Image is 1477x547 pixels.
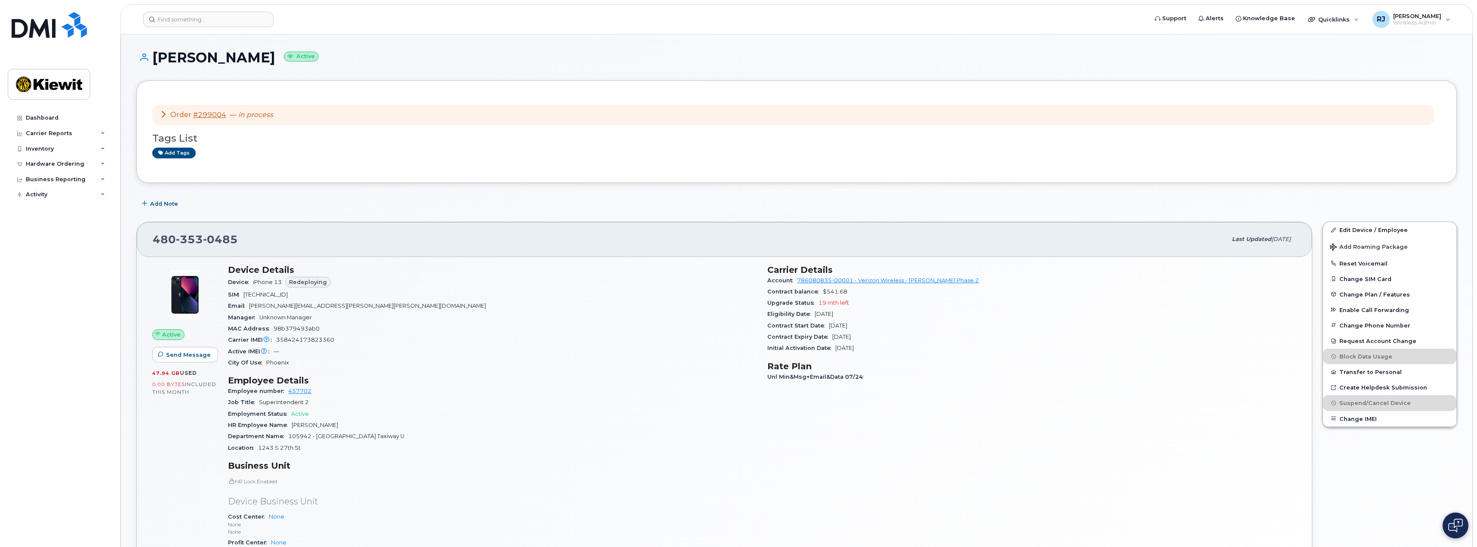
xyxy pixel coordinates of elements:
[1339,306,1409,313] span: Enable Call Forwarding
[797,277,979,284] a: 786080835-00001 - Verizon Wireless - [PERSON_NAME] Phase 2
[228,433,288,439] span: Department Name
[228,388,288,394] span: Employee number
[767,334,832,340] span: Contract Expiry Date
[170,111,191,119] span: Order
[819,300,849,306] span: 19 mth left
[136,50,1457,65] h1: [PERSON_NAME]
[1323,271,1456,287] button: Change SIM Card
[153,233,238,246] span: 480
[1323,302,1456,318] button: Enable Call Forwarding
[767,311,815,317] span: Eligibility Date
[228,265,757,275] h3: Device Details
[193,111,226,119] a: #299004
[767,374,868,380] span: Unl Min&Msg+Email&Data 07/24
[228,279,253,285] span: Device
[152,370,180,376] span: 47.94 GB
[228,521,757,528] p: None
[166,351,211,359] span: Send Message
[266,359,289,366] span: Phoenix
[228,460,757,471] h3: Business Unit
[1330,244,1408,252] span: Add Roaming Package
[1323,380,1456,395] a: Create Helpdesk Submission
[767,300,819,306] span: Upgrade Status
[176,233,203,246] span: 353
[271,539,286,546] a: None
[823,288,847,295] span: $541.68
[258,445,301,451] span: 1243 S 27th St
[274,325,320,332] span: 98b379493ab0
[228,303,249,309] span: Email
[1323,238,1456,255] button: Add Roaming Package
[243,291,288,298] span: [TECHNICAL_ID]
[1323,411,1456,426] button: Change IMEI
[1323,318,1456,333] button: Change Phone Number
[1323,364,1456,380] button: Transfer to Personal
[835,345,854,351] span: [DATE]
[1448,519,1463,532] img: Open chat
[1323,349,1456,364] button: Block Data Usage
[150,200,178,208] span: Add Note
[1339,291,1410,297] span: Change Plan / Features
[238,111,273,119] em: in process
[228,375,757,386] h3: Employee Details
[230,111,273,119] span: —
[288,433,404,439] span: 105942 - [GEOGRAPHIC_DATA] Taxiway U
[136,196,185,211] button: Add Note
[228,445,258,451] span: Location
[1323,222,1456,238] a: Edit Device / Employee
[228,291,243,298] span: SIM
[180,370,197,376] span: used
[1323,333,1456,349] button: Request Account Change
[253,279,282,285] span: iPhone 13
[159,269,211,321] img: image20231002-3703462-1ig824h.jpeg
[228,528,757,535] p: None
[289,278,327,286] span: Redeploying
[228,399,259,405] span: Job Title
[291,411,309,417] span: Active
[228,495,757,508] p: Device Business Unit
[276,337,334,343] span: 358424173823360
[767,345,835,351] span: Initial Activation Date
[767,322,829,329] span: Contract Start Date
[228,422,292,428] span: HR Employee Name
[228,478,757,485] p: HR Lock Enabled
[1339,400,1411,406] span: Suspend/Cancel Device
[228,314,259,321] span: Manager
[269,513,284,520] a: None
[228,348,274,355] span: Active IMEI
[832,334,851,340] span: [DATE]
[228,337,276,343] span: Carrier IMEI
[288,388,311,394] a: 457702
[203,233,238,246] span: 0485
[767,277,797,284] span: Account
[228,325,274,332] span: MAC Address
[292,422,338,428] span: [PERSON_NAME]
[228,513,269,520] span: Cost Center
[249,303,486,309] span: [PERSON_NAME][EMAIL_ADDRESS][PERSON_NAME][PERSON_NAME][DOMAIN_NAME]
[228,411,291,417] span: Employment Status
[1323,287,1456,302] button: Change Plan / Features
[829,322,847,329] span: [DATE]
[152,347,218,362] button: Send Message
[152,148,196,158] a: Add tags
[767,265,1296,275] h3: Carrier Details
[284,52,319,62] small: Active
[259,399,309,405] span: Superintendent 2
[1232,236,1271,242] span: Last updated
[152,133,1441,144] h3: Tags List
[767,288,823,295] span: Contract balance
[1323,395,1456,411] button: Suspend/Cancel Device
[767,361,1296,371] h3: Rate Plan
[1271,236,1291,242] span: [DATE]
[274,348,279,355] span: —
[259,314,312,321] span: Unknown Manager
[152,381,216,395] span: included this month
[152,381,185,387] span: 0.00 Bytes
[162,331,181,339] span: Active
[815,311,833,317] span: [DATE]
[1323,256,1456,271] button: Reset Voicemail
[228,539,271,546] span: Profit Center
[228,359,266,366] span: City Of Use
